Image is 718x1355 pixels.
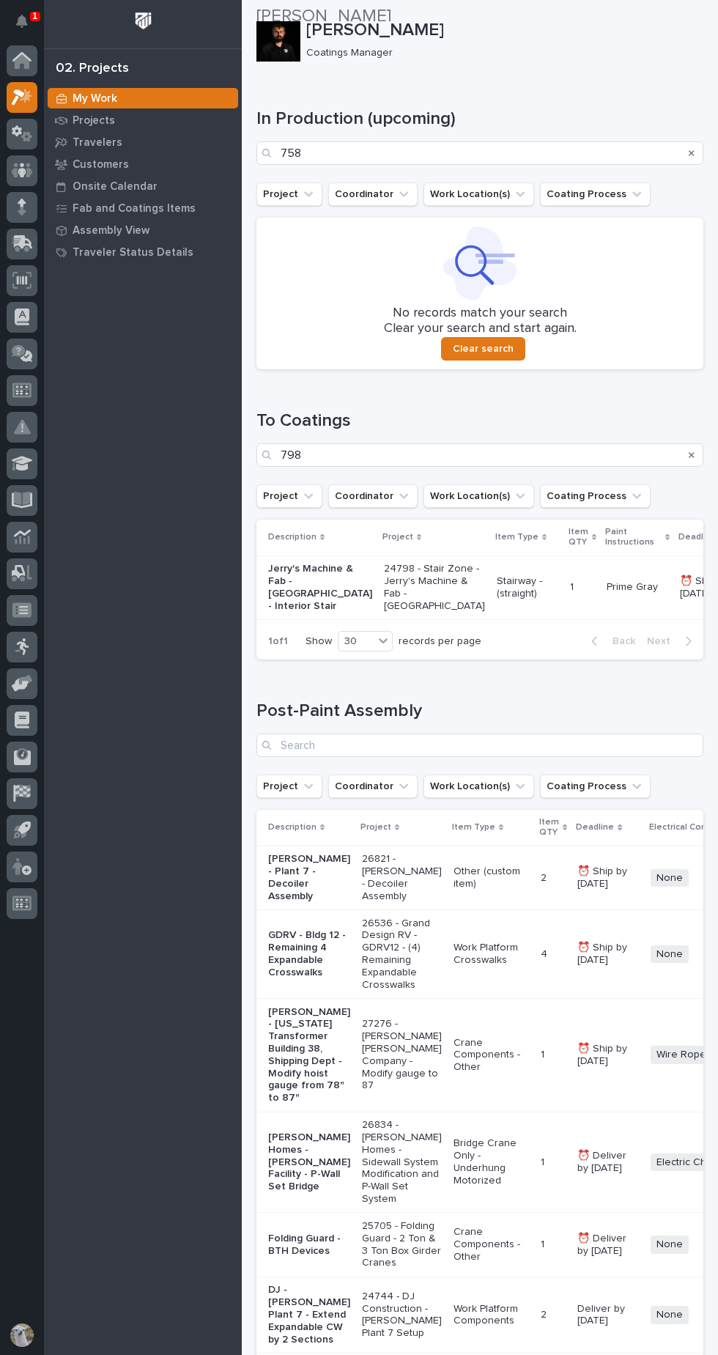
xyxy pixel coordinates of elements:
[577,1043,639,1068] p: ⏰ Ship by [DATE]
[268,853,350,902] p: [PERSON_NAME] - Plant 7 - Decoiler Assembly
[73,202,196,215] p: Fab and Coatings Items
[256,624,300,660] p: 1 of 1
[495,529,538,545] p: Item Type
[268,529,317,545] p: Description
[453,342,514,355] span: Clear search
[44,109,242,131] a: Projects
[362,1291,442,1340] p: 24744 - DJ Construction - [PERSON_NAME] Plant 7 Setup
[73,180,158,193] p: Onsite Calendar
[651,945,689,964] span: None
[362,1119,442,1206] p: 26834 - [PERSON_NAME] Homes - Sidewall System Modification and P-Wall Set System
[580,635,641,648] button: Back
[268,819,317,835] p: Description
[423,484,534,508] button: Work Location(s)
[454,1303,529,1328] p: Work Platform Components
[541,1046,547,1061] p: 1
[399,635,481,648] p: records per page
[44,175,242,197] a: Onsite Calendar
[360,819,391,835] p: Project
[577,1150,639,1175] p: ⏰ Deliver by [DATE]
[454,865,529,890] p: Other (custom item)
[130,7,157,34] img: Workspace Logo
[362,918,442,992] p: 26536 - Grand Design RV - GDRV12 - (4) Remaining Expandable Crosswalks
[44,153,242,175] a: Customers
[265,306,695,322] p: No records match your search
[577,1233,639,1258] p: ⏰ Deliver by [DATE]
[256,443,703,467] input: Search
[256,484,322,508] button: Project
[384,321,577,337] p: Clear your search and start again.
[539,814,559,841] p: Item QTY
[56,61,129,77] div: 02. Projects
[73,158,129,171] p: Customers
[44,197,242,219] a: Fab and Coatings Items
[328,775,418,798] button: Coordinator
[306,20,697,41] p: [PERSON_NAME]
[577,1303,639,1328] p: Deliver by [DATE]
[44,219,242,241] a: Assembly View
[338,632,374,649] div: 30
[256,775,322,798] button: Project
[268,563,372,612] p: Jerry's Machine & Fab - [GEOGRAPHIC_DATA] - Interior Stair
[73,246,193,259] p: Traveler Status Details
[651,1236,689,1254] span: None
[540,182,651,206] button: Coating Process
[306,47,692,59] p: Coatings Manager
[256,182,322,206] button: Project
[678,529,717,545] p: Deadline
[423,775,534,798] button: Work Location(s)
[647,635,679,648] span: Next
[452,819,495,835] p: Item Type
[541,1236,547,1251] p: 1
[256,701,703,722] h1: Post-Paint Assembly
[577,942,639,967] p: ⏰ Ship by [DATE]
[454,1137,529,1186] p: Bridge Crane Only - Underhung Motorized
[540,484,651,508] button: Coating Process
[651,869,689,887] span: None
[607,581,668,594] p: Prime Gray
[541,1306,549,1321] p: 2
[44,87,242,109] a: My Work
[73,114,115,128] p: Projects
[73,92,117,106] p: My Work
[7,6,37,37] button: Notifications
[454,1226,529,1263] p: Crane Components - Other
[497,575,558,600] p: Stairway - (straight)
[18,15,37,38] div: Notifications1
[73,136,122,149] p: Travelers
[362,1018,442,1092] p: 27276 - [PERSON_NAME] [PERSON_NAME] Company - Modify gauge to 87
[32,11,37,21] p: 1
[454,1037,529,1074] p: Crane Components - Other
[328,182,418,206] button: Coordinator
[44,241,242,263] a: Traveler Status Details
[268,1284,350,1345] p: DJ - [PERSON_NAME] Plant 7 - Extend Expandable CW by 2 Sections
[362,853,442,902] p: 26821 - [PERSON_NAME] - Decoiler Assembly
[569,524,588,551] p: Item QTY
[306,635,332,648] p: Show
[384,563,485,612] p: 24798 - Stair Zone - Jerry's Machine & Fab - [GEOGRAPHIC_DATA]
[541,1153,547,1169] p: 1
[44,131,242,153] a: Travelers
[577,865,639,890] p: ⏰ Ship by [DATE]
[73,224,149,237] p: Assembly View
[540,775,651,798] button: Coating Process
[328,484,418,508] button: Coordinator
[604,635,635,648] span: Back
[362,1220,442,1269] p: 25705 - Folding Guard - 2 Ton & 3 Ton Box Girder Cranes
[570,578,577,594] p: 1
[268,1131,350,1193] p: [PERSON_NAME] Homes - [PERSON_NAME] Facility - P-Wall Set Bridge
[454,942,529,967] p: Work Platform Crosswalks
[541,869,549,885] p: 2
[605,524,662,551] p: Paint Instructions
[268,929,350,978] p: GDRV - Bldg 12 - Remaining 4 Expandable Crosswalks
[256,6,391,27] h2: [PERSON_NAME]
[576,819,614,835] p: Deadline
[641,635,703,648] button: Next
[256,734,703,757] input: Search
[423,182,534,206] button: Work Location(s)
[441,337,525,361] button: Clear search
[256,141,703,165] input: Search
